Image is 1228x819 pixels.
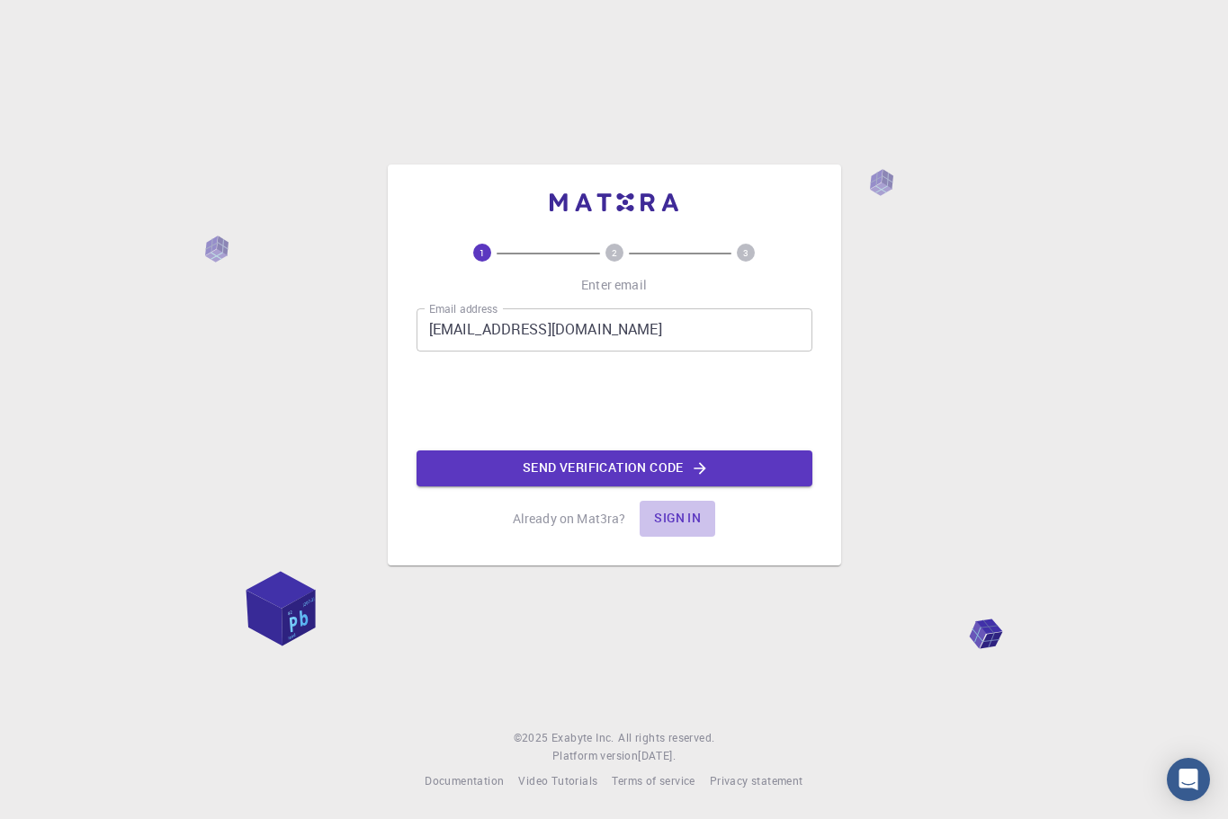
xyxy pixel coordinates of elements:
p: Enter email [581,276,647,294]
a: Exabyte Inc. [551,729,614,747]
div: Open Intercom Messenger [1167,758,1210,801]
iframe: reCAPTCHA [478,366,751,436]
label: Email address [429,301,497,316]
span: [DATE] . [638,748,676,762]
a: Terms of service [612,772,695,790]
span: Terms of service [612,773,695,788]
p: Already on Mat3ra? [513,510,626,528]
a: Video Tutorials [518,772,597,790]
a: Documentation [425,772,504,790]
button: Send verification code [417,450,812,486]
span: Privacy statement [710,773,803,788]
span: All rights reserved. [618,729,714,747]
text: 3 [743,246,748,259]
text: 1 [480,246,485,259]
a: [DATE]. [638,747,676,765]
span: © 2025 [514,729,551,747]
span: Exabyte Inc. [551,730,614,744]
span: Documentation [425,773,504,788]
button: Sign in [640,501,715,537]
span: Platform version [552,747,638,765]
a: Privacy statement [710,772,803,790]
span: Video Tutorials [518,773,597,788]
text: 2 [612,246,617,259]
